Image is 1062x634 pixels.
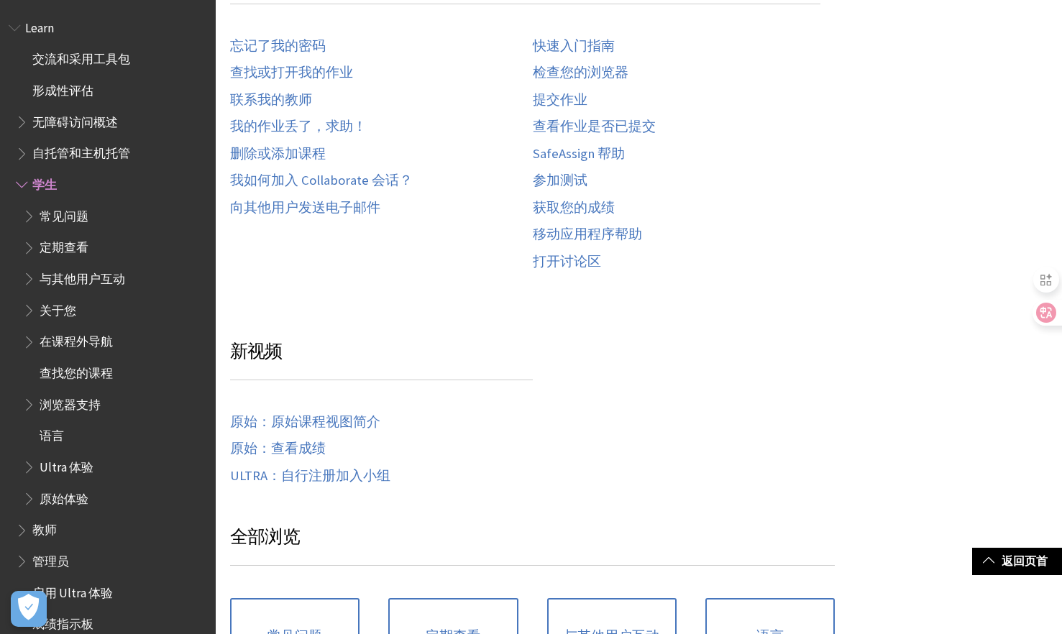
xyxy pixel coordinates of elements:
a: 获取您的成绩 [533,200,615,216]
span: Learn [25,16,54,35]
span: Ultra 体验 [40,455,93,474]
a: 忘记了我的密码 [230,38,326,55]
a: 打开讨论区 [533,254,601,270]
a: 联系我的教师 [230,92,312,109]
a: 快速入门指南 [533,38,615,55]
span: 与其他用户互动 [40,267,125,286]
span: 教师 [32,518,57,538]
h3: 新视频 [230,338,533,380]
a: 原始：查看成绩 [230,441,326,457]
a: 删除或添加课程 [230,146,326,162]
a: 返回页首 [972,548,1062,574]
span: 常见问题 [40,204,88,224]
span: 语言 [40,424,64,444]
a: SafeAssign 帮助 [533,146,625,162]
span: 形成性评估 [32,78,93,98]
a: 原始：原始课程视图简介 [230,414,380,431]
span: 浏览器支持 [40,392,101,412]
span: 启用 Ultra 体验 [32,581,113,600]
a: 移动应用程序帮助 [533,226,642,243]
span: 学生 [32,173,57,192]
span: 定期查看 [40,236,88,255]
a: 我如何加入 Collaborate 会话？ [230,173,413,189]
span: 成绩指示板 [32,612,93,631]
span: 无障碍访问概述 [32,110,118,129]
a: 检查您的浏览器 [533,65,628,81]
a: ULTRA：自行注册加入小组 [230,468,390,484]
h3: 全部浏览 [230,523,835,566]
span: 管理员 [32,549,69,569]
a: 查找或打开我的作业 [230,65,353,81]
span: 在课程外导航 [40,330,113,349]
a: 参加测试 [533,173,587,189]
button: Open Preferences [11,591,47,627]
a: 提交作业 [533,92,587,109]
a: 我的作业丢了，求助！ [230,119,367,135]
span: 原始体验 [40,487,88,506]
span: 自托管和主机托管 [32,142,130,161]
a: 查看作业是否已提交 [533,119,656,135]
span: 交流和采用工具包 [32,47,130,67]
span: 关于您 [40,298,76,318]
a: 向其他用户发送电子邮件 [230,200,380,216]
span: 查找您的课程 [40,361,113,380]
